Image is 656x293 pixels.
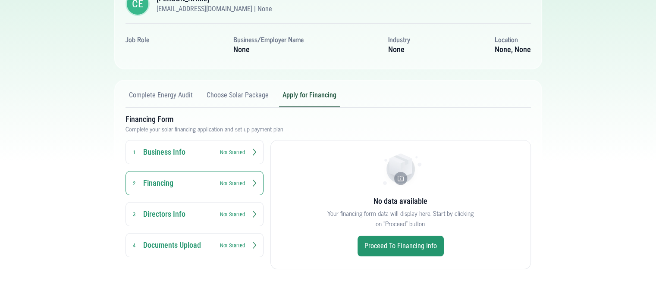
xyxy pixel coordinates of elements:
[233,44,304,55] h6: None
[203,91,272,107] button: Choose Solar Package
[358,236,444,256] a: Proceed to Financing Info
[143,178,212,188] h3: Financing
[143,240,212,250] h3: Documents Upload
[143,209,212,219] h3: Directors Info
[126,171,264,195] button: Financing 2 Not Started
[157,5,272,13] h6: [EMAIL_ADDRESS][DOMAIN_NAME] | None
[126,91,196,107] button: Complete Energy Audit
[388,44,410,55] h6: None
[133,211,135,218] small: 3
[388,34,410,44] h3: Industry
[126,91,531,276] div: Form Tabs
[233,34,304,44] h3: Business/Employer Name
[325,208,477,229] p: Your financing form data will display here. Start by clicking on “Proceed” button.
[133,242,135,249] small: 4
[220,148,245,156] small: Not Started
[279,91,340,107] button: Apply for Financing
[494,34,530,44] h3: Location
[143,147,212,157] h3: Business Info
[126,114,531,125] h3: Financing Form
[126,125,531,133] p: Complete your solar financing application and set up payment plan
[133,180,135,187] small: 2
[494,44,530,55] h6: None, None
[126,140,264,164] button: Business Info 1 Not Started
[126,233,264,257] button: Documents Upload 4 Not Started
[220,241,245,249] small: Not Started
[220,210,245,218] small: Not Started
[133,149,135,156] small: 1
[220,179,245,187] small: Not Started
[126,202,264,226] button: Directors Info 3 Not Started
[126,34,149,44] h3: Job Role
[380,153,421,189] img: Empty Icon
[374,196,427,206] h3: No data available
